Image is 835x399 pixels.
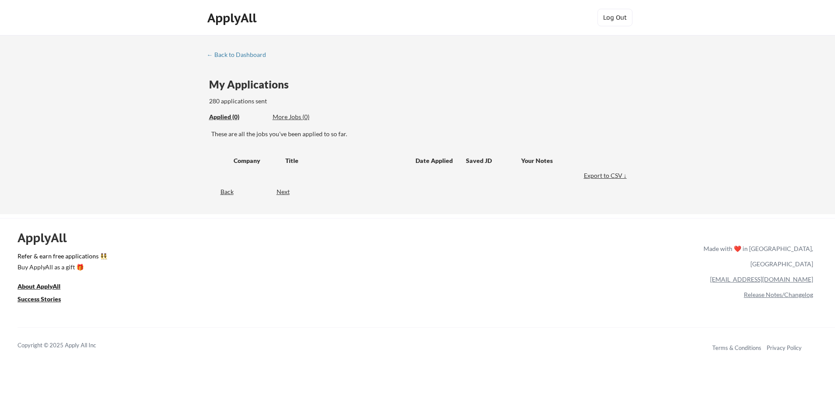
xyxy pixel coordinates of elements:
[18,282,60,290] u: About ApplyAll
[744,291,813,298] a: Release Notes/Changelog
[767,344,802,351] a: Privacy Policy
[416,156,454,165] div: Date Applied
[712,344,761,351] a: Terms & Conditions
[285,156,407,165] div: Title
[18,230,77,245] div: ApplyAll
[18,253,520,262] a: Refer & earn free applications 👯‍♀️
[521,156,621,165] div: Your Notes
[273,113,337,122] div: These are job applications we think you'd be a good fit for, but couldn't apply you to automatica...
[209,113,266,121] div: Applied (0)
[207,187,234,196] div: Back
[207,11,259,25] div: ApplyAll
[209,113,266,122] div: These are all the jobs you've been applied to so far.
[277,187,300,196] div: Next
[466,152,521,168] div: Saved JD
[18,262,105,273] a: Buy ApplyAll as a gift 🎁
[18,295,61,303] u: Success Stories
[18,341,118,350] div: Copyright © 2025 Apply All Inc
[18,282,73,293] a: About ApplyAll
[584,171,629,180] div: Export to CSV ↓
[18,294,73,305] a: Success Stories
[710,275,813,283] a: [EMAIL_ADDRESS][DOMAIN_NAME]
[597,9,632,26] button: Log Out
[234,156,277,165] div: Company
[18,264,105,270] div: Buy ApplyAll as a gift 🎁
[209,79,296,90] div: My Applications
[211,130,629,138] div: These are all the jobs you've been applied to so far.
[273,113,337,121] div: More Jobs (0)
[700,241,813,272] div: Made with ❤️ in [GEOGRAPHIC_DATA], [GEOGRAPHIC_DATA]
[207,51,273,60] a: ← Back to Dashboard
[207,52,273,58] div: ← Back to Dashboard
[209,97,379,106] div: 280 applications sent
